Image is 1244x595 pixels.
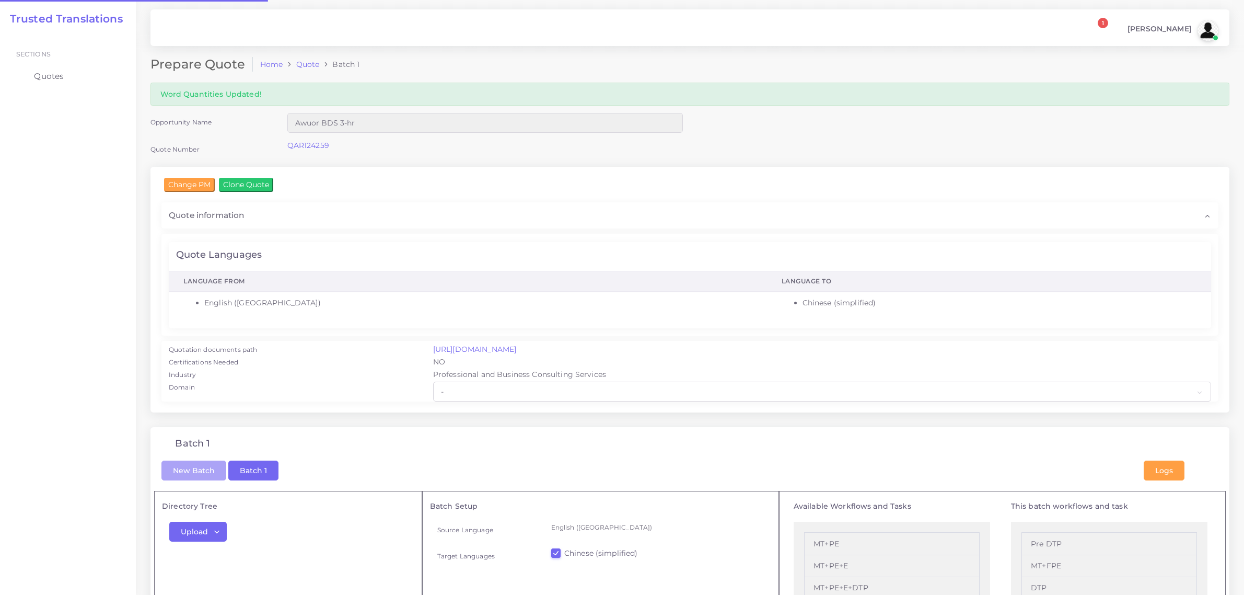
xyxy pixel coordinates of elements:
[16,50,51,58] span: Sections
[150,118,212,127] label: Opportunity Name
[169,210,244,221] span: Quote information
[287,141,329,150] a: QAR124259
[1122,20,1222,41] a: [PERSON_NAME]avatar
[426,357,1218,369] div: NO
[1144,461,1184,480] button: Logs
[564,548,638,558] label: Chinese (simplified)
[8,65,128,87] a: Quotes
[3,13,123,25] a: Trusted Translations
[150,57,253,72] h2: Prepare Quote
[1098,18,1108,28] span: 1
[296,59,320,70] a: Quote
[169,522,227,542] button: Upload
[162,502,414,511] h5: Directory Tree
[1021,555,1197,577] li: MT+FPE
[803,297,1196,308] li: Chinese (simplified)
[804,532,980,555] li: MT+PE
[1127,25,1192,32] span: [PERSON_NAME]
[319,59,359,70] li: Batch 1
[794,502,990,511] h5: Available Workflows and Tasks
[161,465,226,475] a: New Batch
[169,383,195,392] label: Domain
[804,555,980,577] li: MT+PE+E
[34,71,64,82] span: Quotes
[169,370,196,380] label: Industry
[150,145,200,154] label: Quote Number
[176,249,262,261] h4: Quote Languages
[1155,466,1173,475] span: Logs
[161,461,226,480] button: New Batch
[161,202,1218,228] div: Quote information
[228,465,278,475] a: Batch 1
[1088,24,1107,38] a: 1
[164,178,215,191] input: Change PM
[169,358,238,367] label: Certifications Needed
[150,83,1229,105] div: Word Quantities Updated!
[437,525,493,534] label: Source Language
[260,59,283,70] a: Home
[1011,502,1207,511] h5: This batch workflows and task
[219,178,273,191] input: Clone Quote
[169,345,257,354] label: Quotation documents path
[1021,532,1197,555] li: Pre DTP
[228,461,278,480] button: Batch 1
[433,345,517,354] a: [URL][DOMAIN_NAME]
[551,522,764,533] p: English ([GEOGRAPHIC_DATA])
[426,369,1218,382] div: Professional and Business Consulting Services
[1198,20,1218,41] img: avatar
[204,297,752,308] li: English ([GEOGRAPHIC_DATA])
[767,271,1211,292] th: Language To
[175,438,210,450] h4: Batch 1
[169,271,767,292] th: Language From
[430,502,772,511] h5: Batch Setup
[437,552,495,560] label: Target Languages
